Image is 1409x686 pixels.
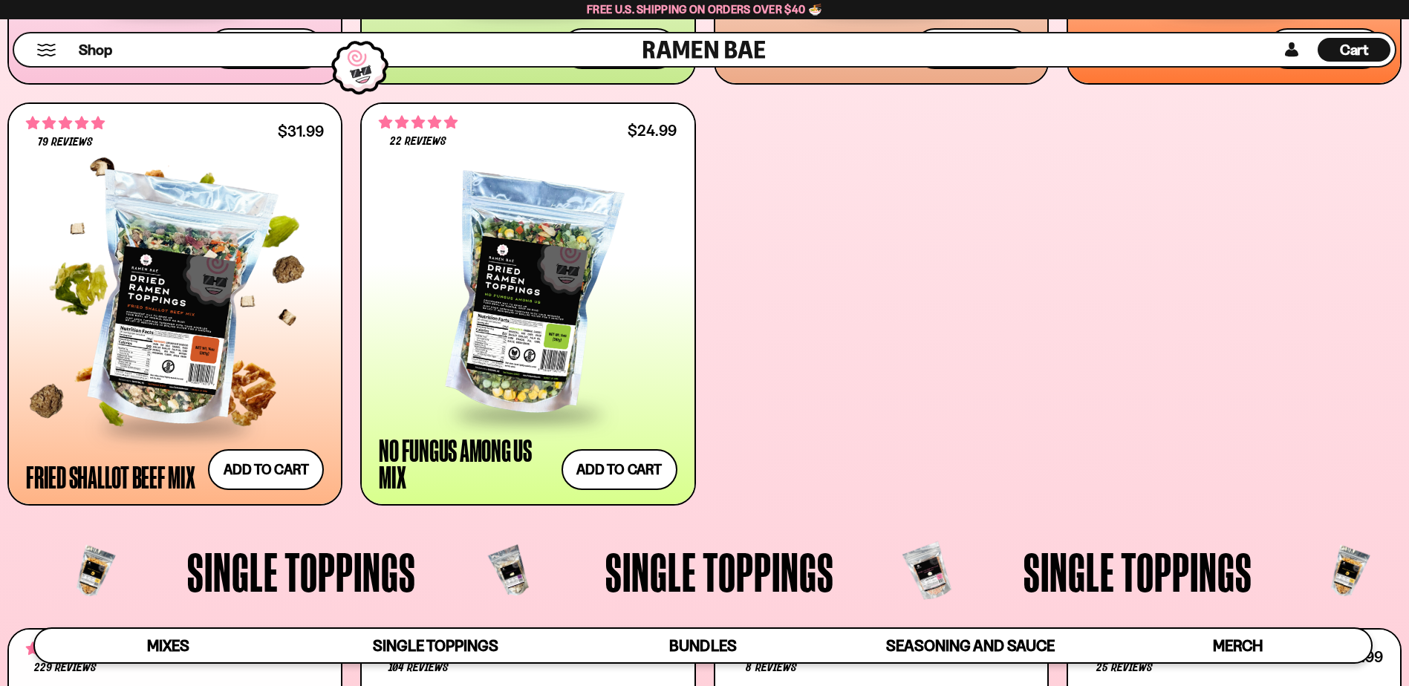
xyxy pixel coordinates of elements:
[562,449,677,490] button: Add to cart
[1104,629,1371,662] a: Merch
[1024,544,1252,599] span: Single Toppings
[79,40,112,60] span: Shop
[388,662,449,674] span: 104 reviews
[379,113,458,132] span: 4.82 stars
[1318,33,1390,66] div: Cart
[1340,41,1369,59] span: Cart
[360,102,695,506] a: 4.82 stars 22 reviews $24.99 No Fungus Among Us Mix Add to cart
[26,463,195,490] div: Fried Shallot Beef Mix
[886,636,1055,655] span: Seasoning and Sauce
[746,662,796,674] span: 8 reviews
[147,636,189,655] span: Mixes
[7,102,342,506] a: 4.82 stars 79 reviews $31.99 Fried Shallot Beef Mix Add to cart
[79,38,112,62] a: Shop
[284,650,324,664] div: $9.99
[669,636,736,655] span: Bundles
[570,629,837,662] a: Bundles
[35,629,302,662] a: Mixes
[302,629,570,662] a: Single Toppings
[987,650,1030,664] div: $11.99
[605,544,834,599] span: Single Toppings
[38,137,93,148] span: 79 reviews
[1213,636,1263,655] span: Merch
[836,629,1104,662] a: Seasoning and Sauce
[379,437,553,490] div: No Fungus Among Us Mix
[373,636,498,655] span: Single Toppings
[208,449,324,490] button: Add to cart
[390,136,446,148] span: 22 reviews
[631,650,677,664] div: $13.99
[36,44,56,56] button: Mobile Menu Trigger
[587,2,822,16] span: Free U.S. Shipping on Orders over $40 🍜
[1096,662,1153,674] span: 25 reviews
[1340,650,1383,664] div: $11.99
[26,114,105,133] span: 4.82 stars
[187,544,416,599] span: Single Toppings
[34,662,97,674] span: 229 reviews
[628,123,677,137] div: $24.99
[278,124,324,138] div: $31.99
